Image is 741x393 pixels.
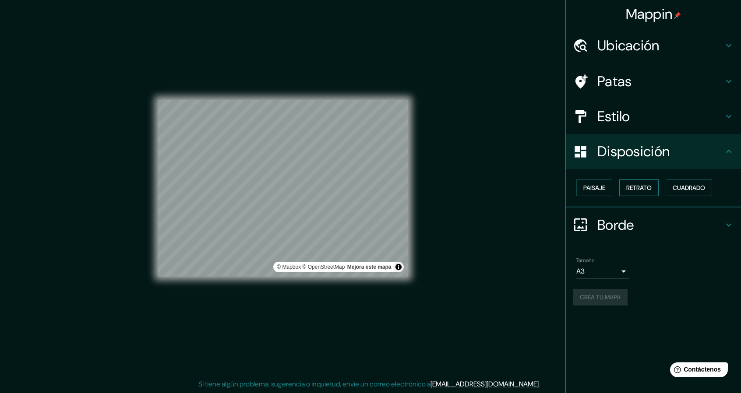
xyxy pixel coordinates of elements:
[566,28,741,63] div: Ubicación
[303,264,345,270] a: Mapa de calles abierto
[158,100,408,277] canvas: Mapa
[576,264,629,278] div: A3
[393,262,404,272] button: Activar o desactivar atribución
[541,379,543,389] font: .
[566,99,741,134] div: Estilo
[539,379,540,389] font: .
[673,184,705,192] font: Cuadrado
[619,179,659,196] button: Retrato
[576,267,585,276] font: A3
[347,264,392,270] a: Map feedback
[663,359,731,383] iframe: Lanzador de widgets de ayuda
[674,12,681,19] img: pin-icon.png
[597,216,634,234] font: Borde
[566,64,741,99] div: Patas
[576,257,594,264] font: Tamaño
[540,379,541,389] font: .
[666,179,712,196] button: Cuadrado
[303,264,345,270] font: © OpenStreetMap
[277,264,301,270] a: Mapbox
[597,36,660,55] font: Ubicación
[597,142,670,161] font: Disposición
[566,207,741,242] div: Borde
[198,379,430,389] font: Si tiene algún problema, sugerencia o inquietud, envíe un correo electrónico a
[576,179,612,196] button: Paisaje
[430,379,539,389] a: [EMAIL_ADDRESS][DOMAIN_NAME]
[347,264,392,270] font: Mejora este mapa
[626,5,673,23] font: Mappin
[597,107,630,126] font: Estilo
[626,184,652,192] font: Retrato
[597,72,632,91] font: Patas
[583,184,605,192] font: Paisaje
[277,264,301,270] font: © Mapbox
[566,134,741,169] div: Disposición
